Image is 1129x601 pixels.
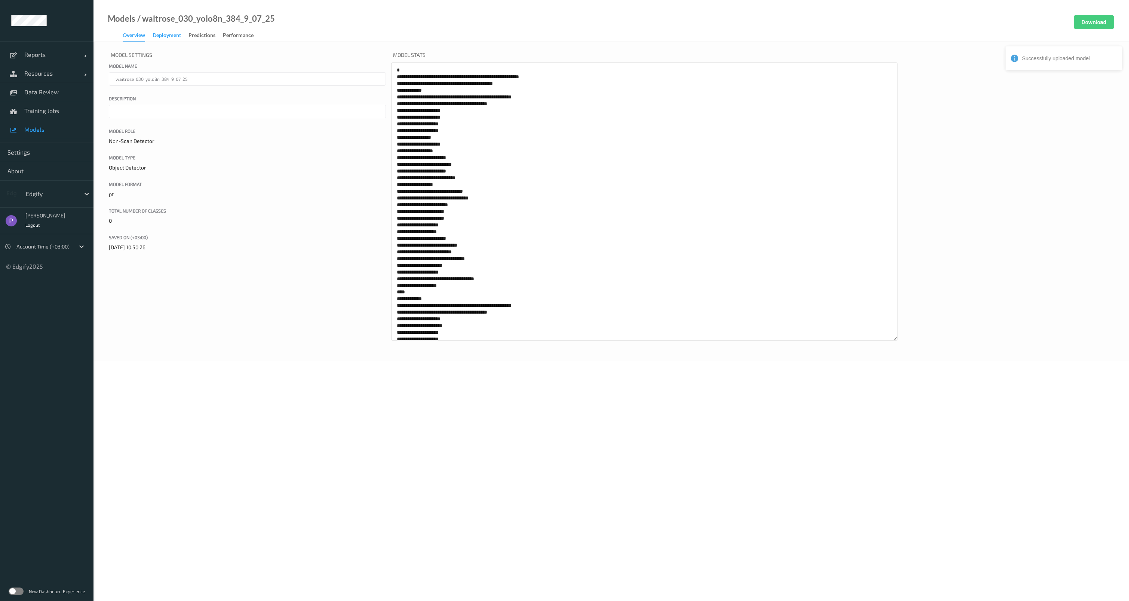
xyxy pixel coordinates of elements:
p: 0 [109,217,386,225]
a: Overview [123,30,153,42]
div: Successfully uploaded model [1022,55,1117,62]
p: Model Stats [391,49,1114,62]
div: Deployment [153,31,181,41]
a: Performance [223,30,261,41]
p: Model Settings [109,49,386,62]
div: Predictions [188,31,215,41]
label: Model Type [109,154,386,161]
p: Non-Scan Detector [109,137,386,145]
a: Models [108,15,135,22]
label: Total number of classes [109,207,386,214]
button: Download [1074,15,1114,29]
label: Model Format [109,181,386,187]
p: pt [109,190,386,198]
label: Model name [109,62,386,69]
div: Overview [123,31,145,42]
div: / waitrose_030_yolo8n_384_9_07_25 [135,15,275,22]
label: Description [109,95,386,102]
div: Performance [223,31,254,41]
p: [DATE] 10:50:26 [109,244,386,251]
a: Predictions [188,30,223,41]
label: Model Role [109,128,386,134]
a: Deployment [153,30,188,41]
label: Saved On (+03:00) [109,234,386,241]
p: Object Detector [109,164,386,171]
